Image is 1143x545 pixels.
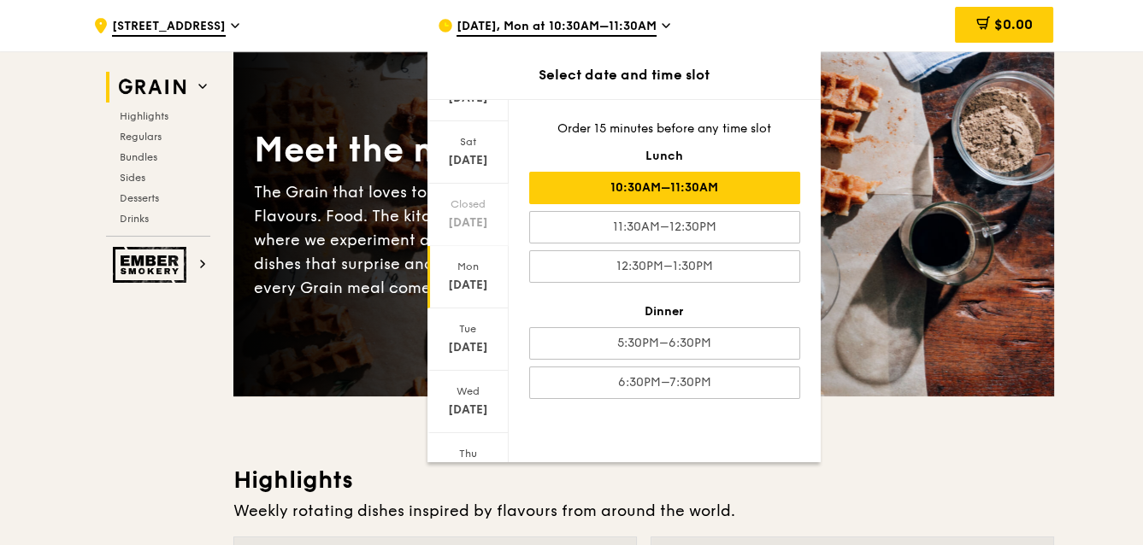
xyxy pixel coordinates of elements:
[233,465,1054,495] h3: Highlights
[112,18,226,37] span: [STREET_ADDRESS]
[430,152,506,169] div: [DATE]
[113,72,191,103] img: Grain web logo
[430,135,506,149] div: Sat
[120,110,168,122] span: Highlights
[529,250,800,283] div: 12:30PM–1:30PM
[529,327,800,360] div: 5:30PM–6:30PM
[430,260,506,273] div: Mon
[529,211,800,243] div: 11:30AM–12:30PM
[529,172,800,204] div: 10:30AM–11:30AM
[457,18,657,37] span: [DATE], Mon at 10:30AM–11:30AM
[233,499,1054,523] div: Weekly rotating dishes inspired by flavours from around the world.
[430,214,506,231] div: [DATE]
[430,384,506,398] div: Wed
[254,127,644,173] div: Meet the new Grain
[430,277,506,294] div: [DATE]
[113,247,191,283] img: Ember Smokery web logo
[430,197,506,211] div: Closed
[430,401,506,419] div: [DATE]
[430,339,506,356] div: [DATE]
[120,131,162,143] span: Regulars
[993,16,1032,32] span: $0.00
[529,148,800,165] div: Lunch
[120,213,149,225] span: Drinks
[430,447,506,460] div: Thu
[254,180,644,300] div: The Grain that loves to play. With ingredients. Flavours. Food. The kitchen is our happy place, w...
[529,303,800,320] div: Dinner
[120,151,157,163] span: Bundles
[120,192,159,204] span: Desserts
[120,172,145,184] span: Sides
[430,322,506,336] div: Tue
[427,65,821,85] div: Select date and time slot
[529,366,800,399] div: 6:30PM–7:30PM
[529,120,800,138] div: Order 15 minutes before any time slot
